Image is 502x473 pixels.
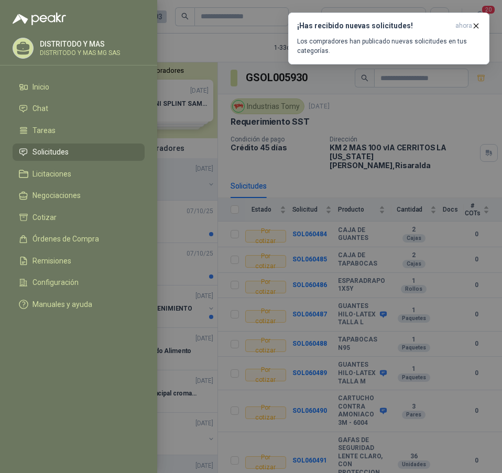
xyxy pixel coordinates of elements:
[13,274,145,292] a: Configuración
[13,78,145,96] a: Inicio
[40,50,120,56] p: DISTRITODO Y MAS MG SAS
[13,208,145,226] a: Cotizar
[455,21,472,30] span: ahora
[32,191,81,200] span: Negociaciones
[13,165,145,183] a: Licitaciones
[32,257,71,265] span: Remisiones
[40,40,120,48] p: DISTRITODO Y MAS
[13,295,145,313] a: Manuales y ayuda
[13,230,145,248] a: Órdenes de Compra
[32,170,71,178] span: Licitaciones
[32,300,92,309] span: Manuales y ayuda
[13,100,145,118] a: Chat
[13,13,66,25] img: Logo peakr
[13,144,145,161] a: Solicitudes
[13,187,145,205] a: Negociaciones
[32,126,56,135] span: Tareas
[297,37,481,56] p: Los compradores han publicado nuevas solicitudes en tus categorías.
[13,122,145,139] a: Tareas
[32,83,49,91] span: Inicio
[13,252,145,270] a: Remisiones
[32,104,48,113] span: Chat
[32,278,79,287] span: Configuración
[297,21,451,30] h3: ¡Has recibido nuevas solicitudes!
[288,13,489,64] button: ¡Has recibido nuevas solicitudes!ahora Los compradores han publicado nuevas solicitudes en tus ca...
[32,235,99,243] span: Órdenes de Compra
[32,213,57,222] span: Cotizar
[32,148,69,156] span: Solicitudes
